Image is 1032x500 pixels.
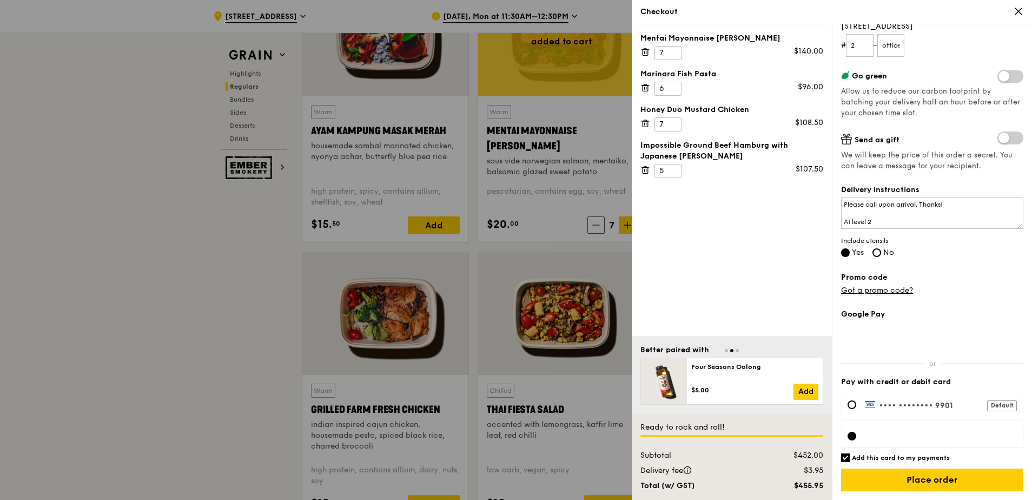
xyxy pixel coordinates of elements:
[640,69,823,80] div: Marinara Fish Pasta
[865,400,876,408] img: Payment by Visa
[634,450,764,461] div: Subtotal
[865,400,1017,410] label: •••• 9901
[841,87,1020,117] span: Allow us to reduce our carbon footprint by batching your delivery half an hour before or after yo...
[794,46,823,57] div: $140.00
[841,453,850,462] input: Add this card to my payments
[634,465,764,476] div: Delivery fee
[855,135,899,144] span: Send as gift
[634,481,764,491] div: Total (w/ GST)
[879,401,916,410] span: •••• ••••
[865,432,1017,440] iframe: Secure card payment input frame
[841,34,1023,57] form: # -
[795,117,823,128] div: $108.50
[841,326,1023,350] iframe: Secure payment button frame
[691,386,793,394] div: $5.00
[841,469,1023,491] input: Place order
[987,400,1017,411] div: Default
[852,248,864,257] span: Yes
[883,248,894,257] span: No
[841,150,1023,172] span: We will keep the price of this order a secret. You can leave a message for your recipient.
[798,82,823,93] div: $96.00
[691,363,818,371] div: Four Seasons Oolong
[640,33,823,44] div: Mentai Mayonnaise [PERSON_NAME]
[764,465,830,476] div: $3.95
[841,377,1023,387] label: Pay with credit or debit card
[872,248,881,257] input: No
[841,236,1023,245] span: Include utensils
[841,248,850,257] input: Yes
[841,185,1023,195] label: Delivery instructions
[841,309,1023,320] label: Google Pay
[764,481,830,491] div: $455.95
[730,349,733,352] span: Go to slide 2
[640,104,823,115] div: Honey Duo Mustard Chicken
[725,349,728,352] span: Go to slide 1
[640,422,823,433] div: Ready to rock and roll!
[841,272,1023,283] label: Promo code
[841,286,913,295] a: Got a promo code?
[852,71,887,81] span: Go green
[846,34,874,57] input: Floor
[640,345,709,356] div: Better paired with
[640,6,1023,17] div: Checkout
[736,349,739,352] span: Go to slide 3
[793,384,818,400] a: Add
[764,450,830,461] div: $452.00
[877,34,905,57] input: Unit
[796,164,823,175] div: $107.50
[841,21,1023,32] span: [STREET_ADDRESS]
[852,453,950,462] h6: Add this card to my payments
[640,140,823,162] div: Impossible Ground Beef Hamburg with Japanese [PERSON_NAME]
